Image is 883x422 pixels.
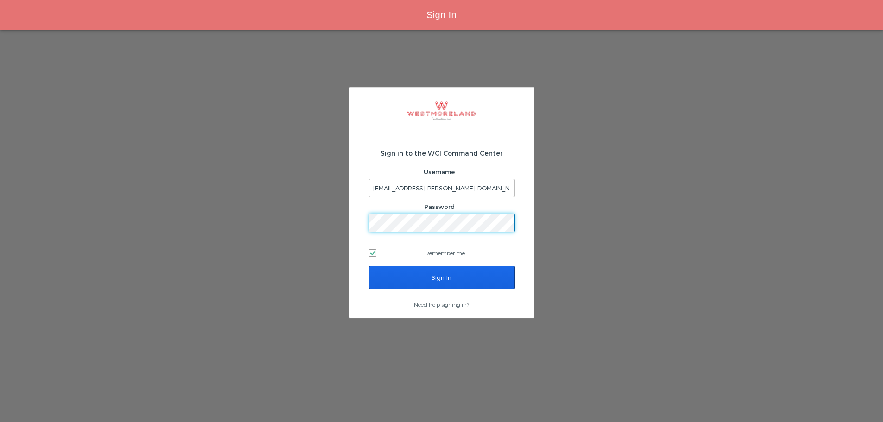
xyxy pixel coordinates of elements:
[424,168,455,176] label: Username
[424,203,455,210] label: Password
[414,301,469,308] a: Need help signing in?
[426,10,457,20] span: Sign In
[369,246,515,260] label: Remember me
[369,148,515,158] h2: Sign in to the WCI Command Center
[369,266,515,289] input: Sign In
